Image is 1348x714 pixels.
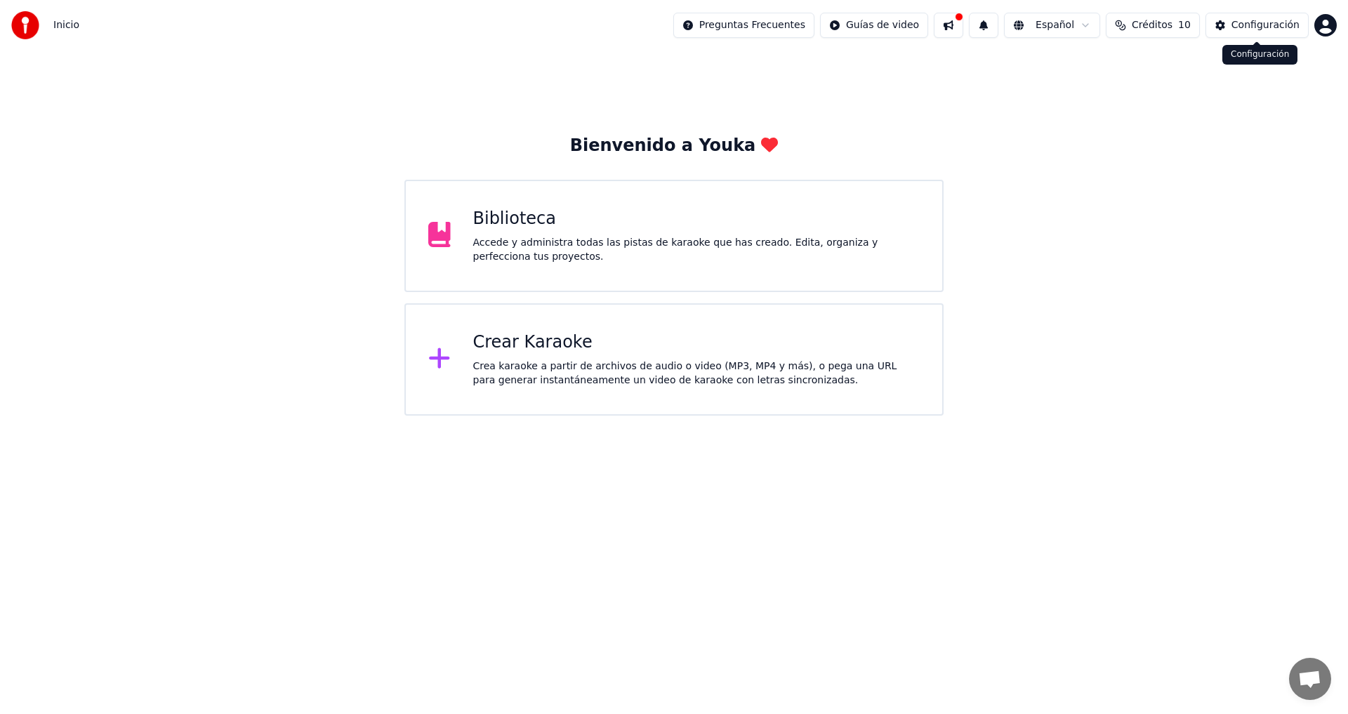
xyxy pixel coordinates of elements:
[820,13,928,38] button: Guías de video
[1205,13,1309,38] button: Configuración
[1106,13,1200,38] button: Créditos10
[673,13,814,38] button: Preguntas Frecuentes
[1178,18,1191,32] span: 10
[1132,18,1172,32] span: Créditos
[53,18,79,32] span: Inicio
[570,135,779,157] div: Bienvenido a Youka
[473,331,920,354] div: Crear Karaoke
[53,18,79,32] nav: breadcrumb
[1222,45,1297,65] div: Configuración
[473,236,920,264] div: Accede y administra todas las pistas de karaoke que has creado. Edita, organiza y perfecciona tus...
[473,208,920,230] div: Biblioteca
[473,359,920,388] div: Crea karaoke a partir de archivos de audio o video (MP3, MP4 y más), o pega una URL para generar ...
[11,11,39,39] img: youka
[1231,18,1300,32] div: Configuración
[1289,658,1331,700] div: Chat abierto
